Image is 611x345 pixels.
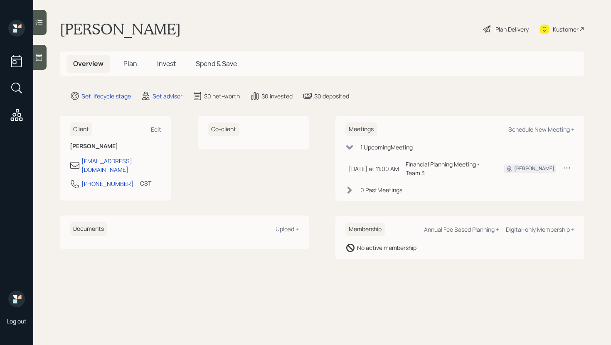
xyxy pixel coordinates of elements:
div: Set advisor [153,92,182,100]
div: Digital-only Membership + [506,225,574,233]
div: Upload + [276,225,299,233]
div: Financial Planning Meeting - Team 3 [406,160,491,177]
div: No active membership [357,243,416,252]
div: Annual Fee Based Planning + [424,225,499,233]
span: Invest [157,59,176,68]
div: [DATE] at 11:00 AM [349,164,399,173]
span: Plan [123,59,137,68]
div: Log out [7,317,27,325]
div: [PERSON_NAME] [514,165,554,172]
h6: [PERSON_NAME] [70,143,161,150]
div: Set lifecycle stage [81,92,131,100]
div: CST [140,179,151,188]
h1: [PERSON_NAME] [60,20,181,38]
div: $0 deposited [314,92,349,100]
h6: Meetings [345,122,377,136]
h6: Membership [345,223,385,236]
h6: Client [70,122,92,136]
div: Kustomer [553,25,579,34]
div: $0 invested [261,92,293,100]
h6: Co-client [208,122,239,136]
div: Plan Delivery [495,25,529,34]
span: Overview [73,59,103,68]
div: Schedule New Meeting + [508,125,574,133]
span: Spend & Save [196,59,237,68]
h6: Documents [70,222,107,236]
div: 0 Past Meeting s [360,186,402,194]
div: Edit [151,125,161,133]
div: [PHONE_NUMBER] [81,179,133,188]
div: $0 net-worth [204,92,240,100]
img: retirable_logo.png [8,291,25,307]
div: 1 Upcoming Meeting [360,143,413,152]
div: [EMAIL_ADDRESS][DOMAIN_NAME] [81,157,161,174]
